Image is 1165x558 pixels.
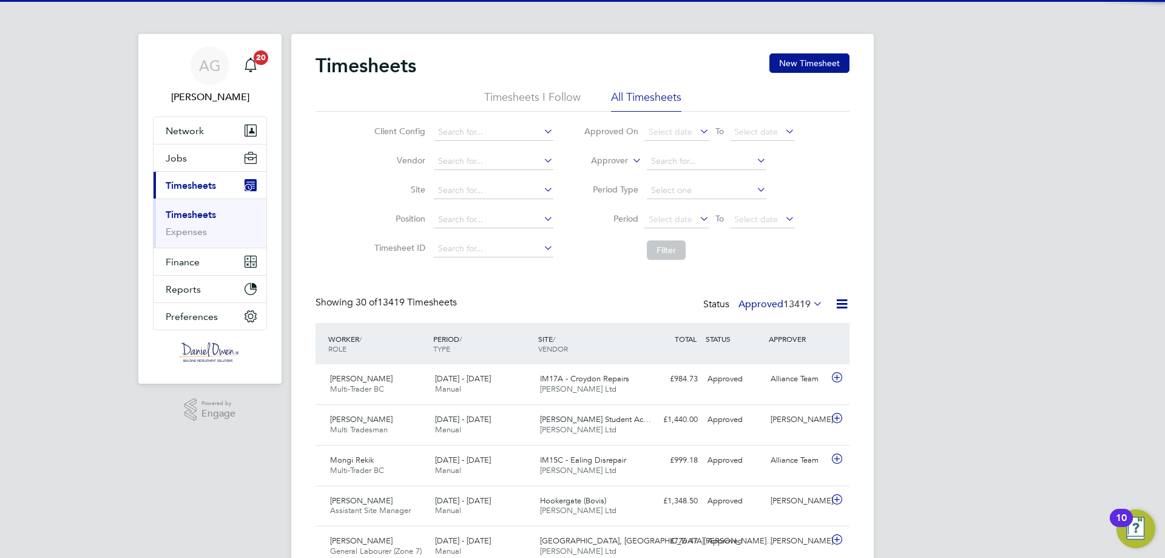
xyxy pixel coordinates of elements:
span: [DATE] - [DATE] [435,495,491,506]
label: Approved [738,298,823,310]
button: Jobs [154,145,266,171]
input: Search for... [434,211,553,228]
span: 20 [254,50,268,65]
span: [PERSON_NAME] [330,373,393,384]
span: [DATE] - [DATE] [435,455,491,465]
span: ROLE [328,344,346,353]
span: Preferences [166,311,218,322]
span: Jobs [166,152,187,164]
span: Multi Tradesman [330,424,388,435]
span: [PERSON_NAME] Ltd [540,546,616,556]
input: Search for... [434,182,553,199]
div: SITE [535,328,640,359]
div: Alliance Team [766,451,829,471]
div: 10 [1116,518,1127,534]
span: IM17A - Croydon Repairs [540,373,629,384]
span: [PERSON_NAME] Ltd [540,505,616,515]
button: Preferences [154,303,266,330]
span: Manual [435,424,461,435]
div: [PERSON_NAME] [766,410,829,430]
button: Timesheets [154,172,266,199]
span: 13419 Timesheets [356,296,457,308]
div: Approved [703,410,766,430]
span: Hookergate (Bovis) [540,495,606,506]
span: [PERSON_NAME] [330,495,393,506]
span: [GEOGRAPHIC_DATA], [GEOGRAPHIC_DATA][PERSON_NAME]… [540,536,774,546]
span: TYPE [433,344,450,353]
span: / [553,334,555,344]
div: £999.18 [640,451,703,471]
span: [PERSON_NAME] Ltd [540,465,616,475]
input: Search for... [434,240,553,257]
a: AG[PERSON_NAME] [153,46,267,104]
div: Alliance Team [766,369,829,389]
div: £1,348.50 [640,491,703,511]
span: TOTAL [675,334,697,344]
div: Timesheets [154,199,266,248]
span: / [459,334,462,344]
div: WORKER [325,328,430,359]
span: Multi-Trader BC [330,384,384,394]
span: Manual [435,505,461,515]
div: PERIOD [430,328,535,359]
span: Powered by [201,398,235,409]
div: Approved [703,369,766,389]
span: Manual [435,546,461,556]
input: Search for... [434,153,553,170]
li: All Timesheets [611,90,681,112]
label: Period [584,213,638,224]
input: Select one [647,182,766,199]
span: Assistant Site Manager [330,505,411,515]
a: Timesheets [166,209,216,220]
button: Finance [154,248,266,275]
button: Network [154,117,266,144]
span: To [712,211,728,226]
a: 20 [238,46,263,85]
span: Multi-Trader BC [330,465,384,475]
span: Engage [201,409,235,419]
a: Go to home page [153,342,267,362]
div: APPROVER [766,328,829,350]
div: £984.73 [640,369,703,389]
span: Select date [649,214,692,225]
span: IM15C - Ealing Disrepair [540,455,626,465]
span: 30 of [356,296,377,308]
span: [DATE] - [DATE] [435,414,491,424]
span: General Labourer (Zone 7) [330,546,422,556]
span: [PERSON_NAME] [330,414,393,424]
span: Mongi Rekik [330,455,374,465]
span: Reports [166,284,201,295]
label: Period Type [584,184,638,195]
span: VENDOR [538,344,568,353]
input: Search for... [647,153,766,170]
div: Showing [316,296,459,309]
div: Approved [703,491,766,511]
li: Timesheets I Follow [484,90,581,112]
input: Search for... [434,124,553,141]
button: Open Resource Center, 10 new notifications [1116,509,1155,548]
h2: Timesheets [316,53,416,78]
a: Expenses [166,226,207,237]
label: Position [371,213,425,224]
a: Powered byEngage [184,398,236,421]
div: STATUS [703,328,766,350]
span: To [712,123,728,139]
label: Site [371,184,425,195]
span: [PERSON_NAME] [330,536,393,546]
span: Manual [435,465,461,475]
span: Timesheets [166,180,216,191]
span: 13419 [783,298,811,310]
span: [PERSON_NAME] Ltd [540,384,616,394]
button: Reports [154,276,266,302]
div: Approved [703,531,766,551]
span: Select date [734,214,778,225]
nav: Main navigation [138,34,282,384]
div: Status [703,296,825,313]
label: Approver [573,155,628,167]
label: Client Config [371,126,425,137]
button: Filter [647,240,686,260]
span: [PERSON_NAME] Ltd [540,424,616,435]
span: Select date [649,126,692,137]
span: [PERSON_NAME] Student Ac… [540,414,651,424]
span: AG [199,58,221,73]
